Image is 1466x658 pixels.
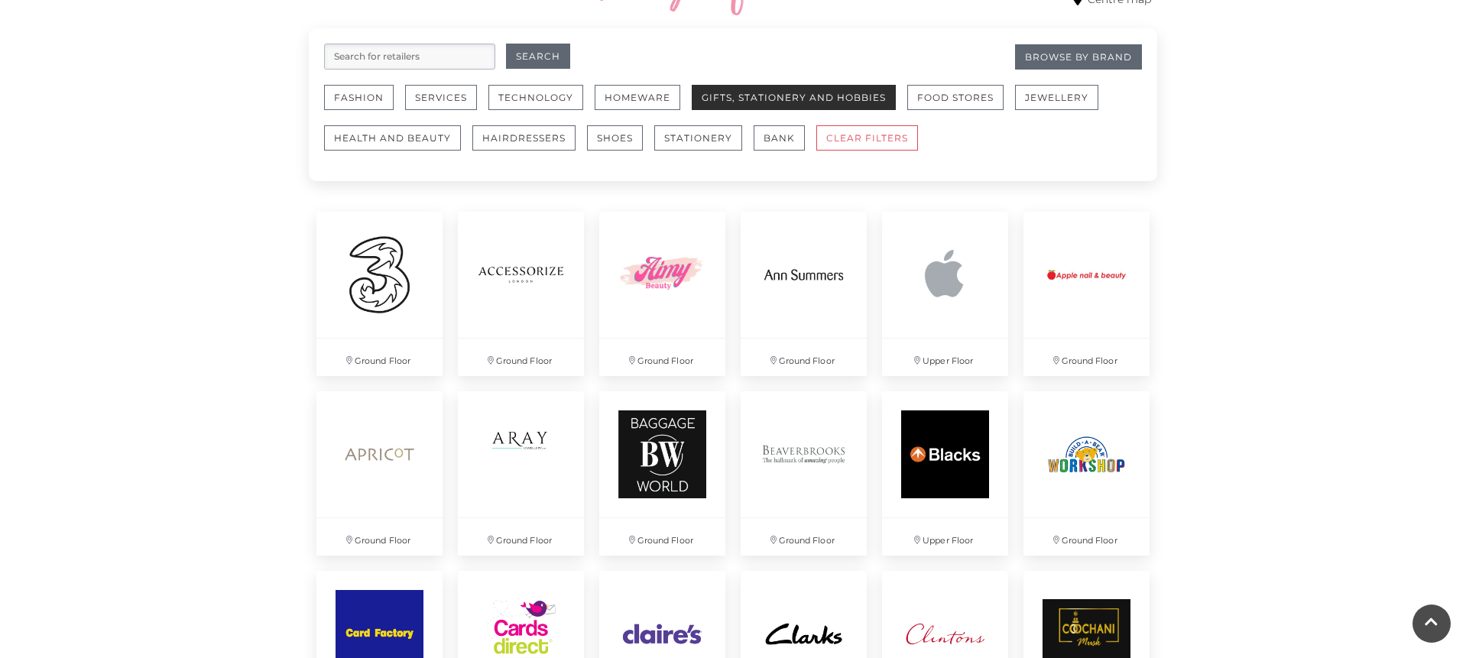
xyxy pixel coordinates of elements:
[472,125,587,166] a: Hairdressers
[1015,85,1110,125] a: Jewellery
[733,204,874,384] a: Ground Floor
[450,204,592,384] a: Ground Floor
[458,339,584,376] p: Ground Floor
[733,384,874,563] a: Ground Floor
[1023,339,1150,376] p: Ground Floor
[316,518,443,556] p: Ground Floor
[592,384,733,563] a: Ground Floor
[592,204,733,384] a: Ground Floor
[595,85,680,110] button: Homeware
[587,125,654,166] a: Shoes
[488,85,583,110] button: Technology
[450,384,592,563] a: Ground Floor
[816,125,918,151] button: CLEAR FILTERS
[316,339,443,376] p: Ground Floor
[754,125,816,166] a: Bank
[816,125,929,166] a: CLEAR FILTERS
[874,204,1016,384] a: Upper Floor
[754,125,805,151] button: Bank
[1016,384,1157,563] a: Ground Floor
[654,125,754,166] a: Stationery
[741,518,867,556] p: Ground Floor
[324,44,495,70] input: Search for retailers
[324,125,472,166] a: Health and Beauty
[595,85,692,125] a: Homeware
[874,384,1016,563] a: Upper Floor
[741,339,867,376] p: Ground Floor
[1015,85,1098,110] button: Jewellery
[907,85,1015,125] a: Food Stores
[324,85,394,110] button: Fashion
[599,518,725,556] p: Ground Floor
[506,44,570,69] button: Search
[1016,204,1157,384] a: Ground Floor
[654,125,742,151] button: Stationery
[324,85,405,125] a: Fashion
[324,125,461,151] button: Health and Beauty
[472,125,576,151] button: Hairdressers
[1015,44,1142,70] a: Browse By Brand
[587,125,643,151] button: Shoes
[405,85,477,110] button: Services
[692,85,896,110] button: Gifts, Stationery and Hobbies
[309,384,450,563] a: Ground Floor
[405,85,488,125] a: Services
[488,85,595,125] a: Technology
[599,339,725,376] p: Ground Floor
[458,518,584,556] p: Ground Floor
[1023,518,1150,556] p: Ground Floor
[309,204,450,384] a: Ground Floor
[882,339,1008,376] p: Upper Floor
[692,85,907,125] a: Gifts, Stationery and Hobbies
[882,518,1008,556] p: Upper Floor
[907,85,1004,110] button: Food Stores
